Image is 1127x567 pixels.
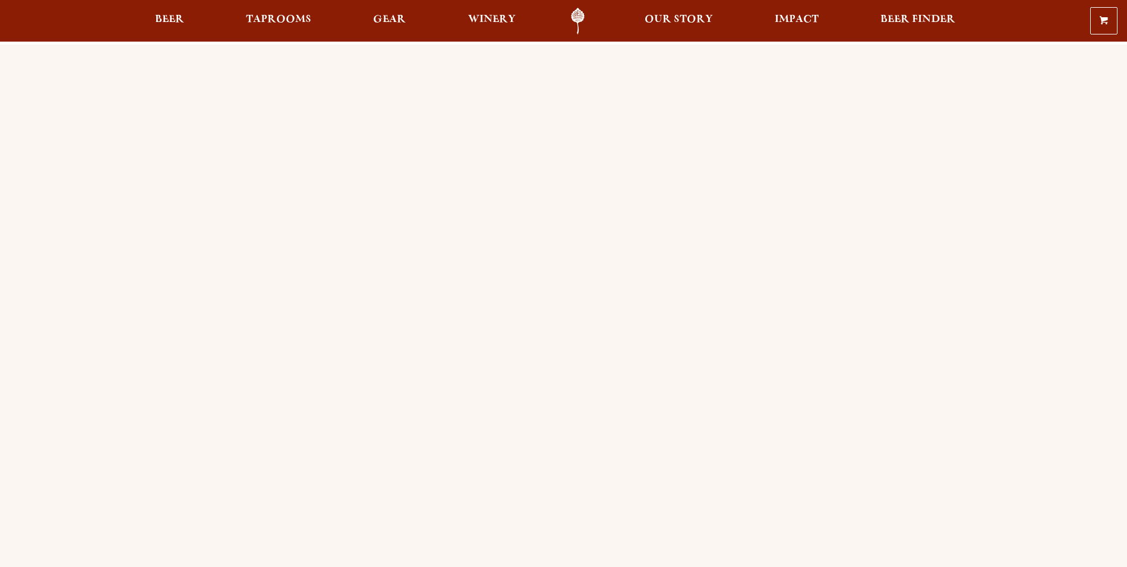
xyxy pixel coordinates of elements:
span: Winery [468,15,516,24]
a: Impact [767,8,826,34]
span: Taprooms [246,15,311,24]
span: Gear [373,15,406,24]
span: Beer [155,15,184,24]
a: Gear [365,8,413,34]
a: Beer Finder [873,8,963,34]
a: Beer [147,8,192,34]
a: Our Story [637,8,721,34]
a: Odell Home [555,8,600,34]
span: Our Story [645,15,713,24]
a: Winery [460,8,523,34]
a: Taprooms [238,8,319,34]
span: Impact [775,15,819,24]
span: Beer Finder [880,15,955,24]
